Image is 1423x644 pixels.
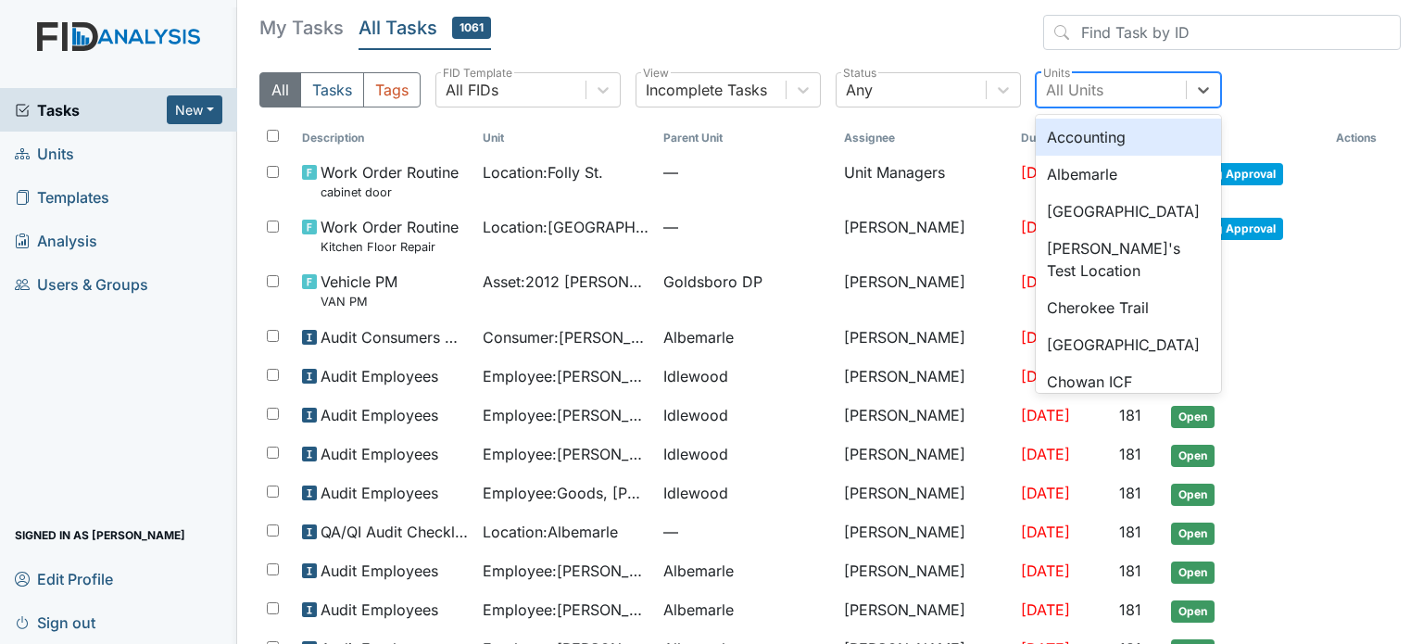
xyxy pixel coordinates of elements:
td: [PERSON_NAME] [837,319,1014,358]
span: 1061 [452,17,491,39]
span: Open [1171,484,1215,506]
span: Employee : [PERSON_NAME] [483,404,649,426]
span: Audit Employees [321,365,438,387]
h5: My Tasks [259,15,344,41]
div: Chowan ICF [1036,363,1221,400]
th: Toggle SortBy [1014,122,1111,154]
td: [PERSON_NAME] [837,513,1014,552]
span: 181 [1119,445,1141,463]
span: Employee : [PERSON_NAME] [483,599,649,621]
span: [DATE] [1021,367,1070,385]
td: [PERSON_NAME] [837,397,1014,436]
span: [DATE] [1021,272,1070,291]
span: Albemarle [663,560,734,582]
div: Type filter [259,72,421,107]
td: [PERSON_NAME] [837,208,1014,263]
span: Employee : [PERSON_NAME], Janical [483,443,649,465]
span: Goldsboro DP [663,271,762,293]
th: Assignee [837,122,1014,154]
td: [PERSON_NAME] [837,358,1014,397]
div: Accounting [1036,119,1221,156]
span: [DATE] [1021,328,1070,347]
span: [DATE] [1021,445,1070,463]
div: All Units [1046,79,1103,101]
span: Work Order Routine Kitchen Floor Repair [321,216,459,256]
span: 181 [1119,406,1141,424]
th: Actions [1329,122,1401,154]
span: Albemarle [663,599,734,621]
span: Edit Profile [15,564,113,593]
small: cabinet door [321,183,459,201]
span: [DATE] [1021,218,1070,236]
span: Audit Employees [321,443,438,465]
small: Kitchen Floor Repair [321,238,459,256]
span: Idlewood [663,404,728,426]
input: Toggle All Rows Selected [267,130,279,142]
span: Consumer : [PERSON_NAME] [483,326,649,348]
span: Users & Groups [15,270,148,298]
span: — [663,216,829,238]
span: Employee : [PERSON_NAME] [483,560,649,582]
th: Toggle SortBy [475,122,656,154]
span: Open [1171,445,1215,467]
span: Idlewood [663,482,728,504]
span: Pending Approval [1171,218,1283,240]
span: Audit Employees [321,404,438,426]
div: All FIDs [446,79,498,101]
span: 181 [1119,562,1141,580]
div: [PERSON_NAME]'s Test Location [1036,230,1221,289]
span: [DATE] [1021,484,1070,502]
span: Units [15,139,74,168]
span: [DATE] [1021,523,1070,541]
div: Any [846,79,873,101]
div: [GEOGRAPHIC_DATA] [1036,326,1221,363]
div: [GEOGRAPHIC_DATA] [1036,193,1221,230]
span: Pending Approval [1171,163,1283,185]
span: Location : Albemarle [483,521,618,543]
span: Audit Employees [321,560,438,582]
span: Location : Folly St. [483,161,603,183]
div: Incomplete Tasks [646,79,767,101]
div: Albemarle [1036,156,1221,193]
button: New [167,95,222,124]
span: Open [1171,406,1215,428]
th: Toggle SortBy [1164,122,1329,154]
input: Find Task by ID [1043,15,1401,50]
span: Vehicle PM VAN PM [321,271,397,310]
span: — [663,521,829,543]
span: Asset : 2012 [PERSON_NAME] 07541 [483,271,649,293]
span: Work Order Routine cabinet door [321,161,459,201]
td: Unit Managers [837,154,1014,208]
div: Cherokee Trail [1036,289,1221,326]
span: Templates [15,183,109,211]
td: [PERSON_NAME] [837,474,1014,513]
span: Signed in as [PERSON_NAME] [15,521,185,549]
span: Idlewood [663,443,728,465]
span: 181 [1119,484,1141,502]
h5: All Tasks [359,15,491,41]
span: [DATE] [1021,562,1070,580]
span: Location : [GEOGRAPHIC_DATA] [483,216,649,238]
span: Open [1171,523,1215,545]
span: QA/QI Audit Checklist (ICF) [321,521,468,543]
small: VAN PM [321,293,397,310]
span: Employee : [PERSON_NAME] [483,365,649,387]
span: [DATE] [1021,600,1070,619]
span: Audit Employees [321,599,438,621]
span: [DATE] [1021,406,1070,424]
span: Albemarle [663,326,734,348]
span: Audit Employees [321,482,438,504]
td: [PERSON_NAME] [837,591,1014,630]
span: Employee : Goods, [PERSON_NAME] [483,482,649,504]
span: 181 [1119,600,1141,619]
span: Open [1171,562,1215,584]
th: Toggle SortBy [295,122,475,154]
a: Tasks [15,99,167,121]
td: [PERSON_NAME] [837,263,1014,318]
th: Toggle SortBy [656,122,837,154]
button: Tasks [300,72,364,107]
td: [PERSON_NAME] [837,436,1014,474]
span: Analysis [15,226,97,255]
td: [PERSON_NAME] [837,552,1014,591]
